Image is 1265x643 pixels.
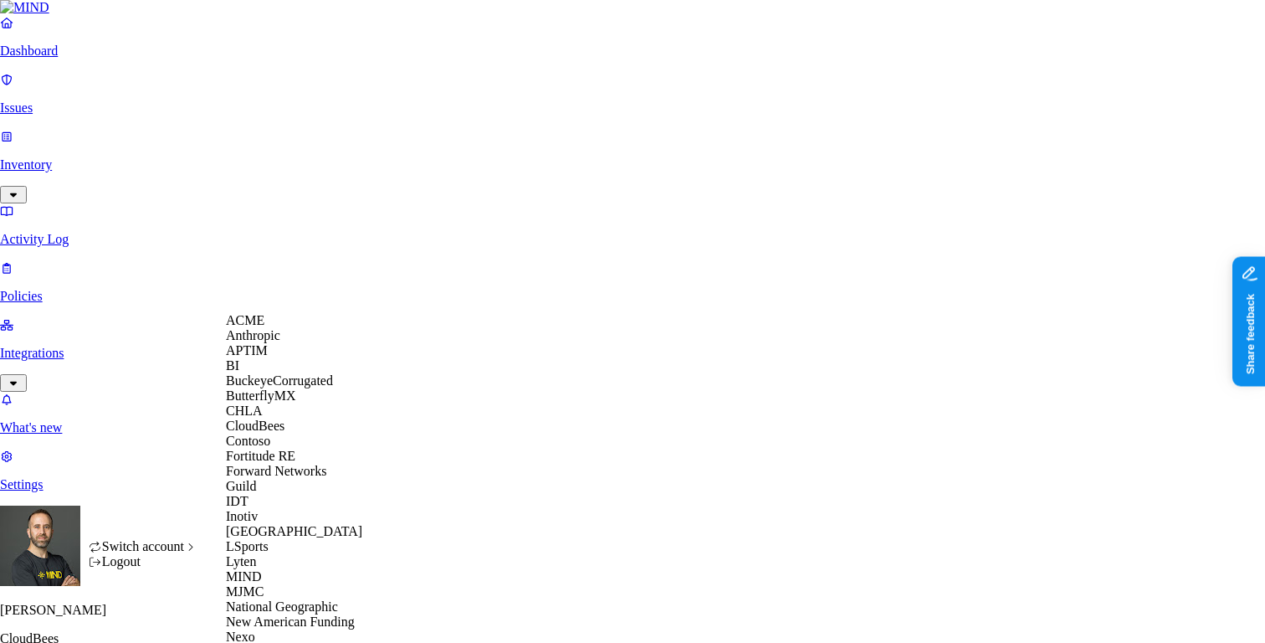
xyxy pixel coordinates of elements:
span: [GEOGRAPHIC_DATA] [226,524,362,538]
span: Forward Networks [226,464,326,478]
span: Guild [226,479,256,493]
span: APTIM [226,343,268,358]
div: Logout [89,554,198,569]
span: MJMC [226,584,264,599]
span: IDT [226,494,248,508]
span: National Geographic [226,599,338,614]
span: BI [226,358,239,373]
span: Contoso [226,434,270,448]
span: Fortitude RE [226,449,295,463]
span: Switch account [102,539,184,553]
span: New American Funding [226,615,355,629]
span: LSports [226,539,269,553]
span: CloudBees [226,419,284,433]
span: Lyten [226,554,256,568]
span: BuckeyeCorrugated [226,373,333,388]
span: CHLA [226,404,263,418]
span: ACME [226,313,264,327]
span: Anthropic [226,328,280,342]
span: MIND [226,569,262,584]
span: ButterflyMX [226,388,296,403]
span: Inotiv [226,509,258,523]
